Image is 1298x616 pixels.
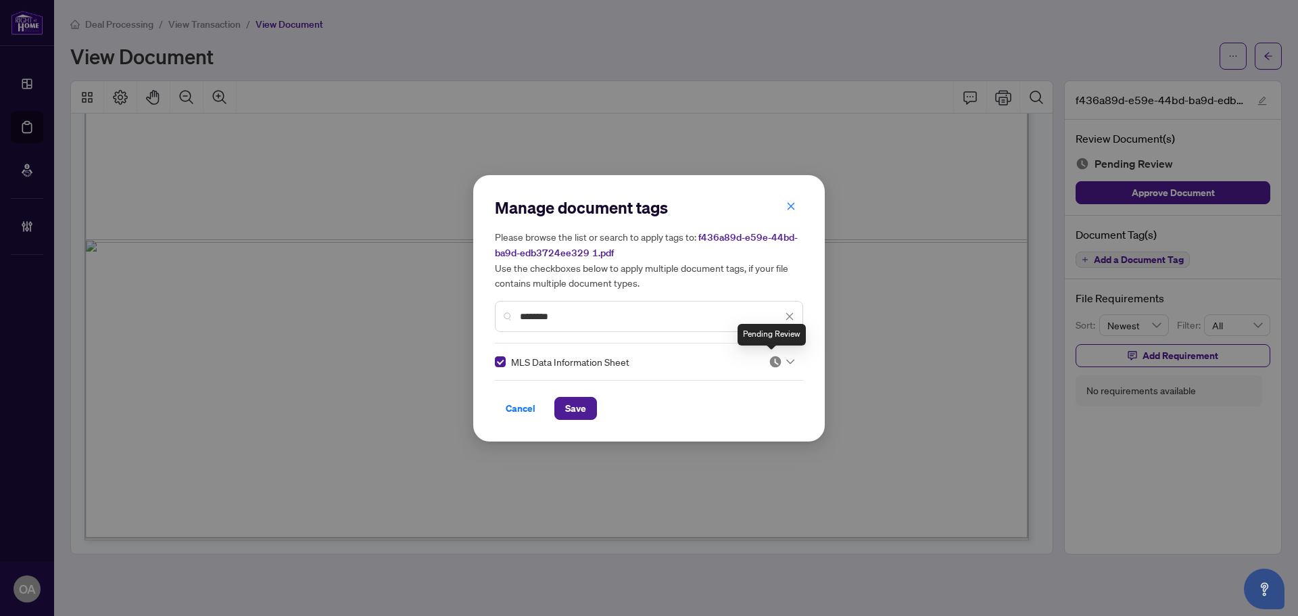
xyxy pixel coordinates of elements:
span: f436a89d-e59e-44bd-ba9d-edb3724ee329 1.pdf [495,231,798,259]
button: Save [554,397,597,420]
img: status [769,355,782,369]
div: Pending Review [738,324,806,346]
span: close [785,312,794,321]
span: Save [565,398,586,419]
button: Open asap [1244,569,1284,609]
span: MLS Data Information Sheet [511,354,629,369]
h5: Please browse the list or search to apply tags to: Use the checkboxes below to apply multiple doc... [495,229,803,290]
h2: Manage document tags [495,197,803,218]
span: close [786,202,796,211]
span: Pending Review [769,355,794,369]
button: Cancel [495,397,546,420]
span: Cancel [506,398,535,419]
